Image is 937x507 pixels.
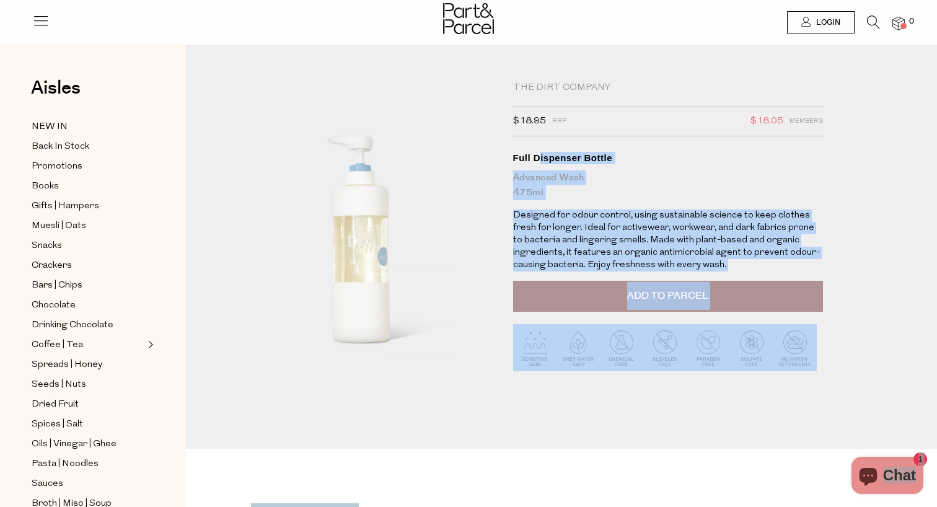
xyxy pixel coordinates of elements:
[32,456,144,472] a: Pasta | Noodles
[32,457,99,472] span: Pasta | Noodles
[32,120,68,134] span: NEW IN
[32,238,144,254] a: Snacks
[556,326,600,369] img: P_P-ICONS-Live_Bec_V11_Grey_Water_Safe.svg
[32,397,79,412] span: Dried Fruit
[787,11,855,33] a: Login
[31,74,81,102] span: Aisles
[790,113,823,130] span: Members
[32,377,86,392] span: Seeds | Nuts
[892,17,905,30] a: 0
[813,17,840,28] span: Login
[32,298,144,313] a: Chocolate
[848,457,927,497] inbox-online-store-chat: Shopify online store chat
[32,119,144,134] a: NEW IN
[32,397,144,412] a: Dried Fruit
[600,326,643,369] img: P_P-ICONS-Live_Bec_V11_Chemical_Free.svg
[32,278,82,293] span: Bars | Chips
[32,436,144,452] a: Oils | Vinegar | Ghee
[32,159,144,174] a: Promotions
[773,326,817,369] img: P_P-ICONS-Live_Bec_V11_No_Harsh_Detergents.svg
[687,326,730,369] img: P_P-ICONS-Live_Bec_V11_Paraben_Free.svg
[513,113,546,130] span: $18.95
[32,358,102,373] span: Spreads | Honey
[443,3,494,34] img: Part&Parcel
[32,477,63,492] span: Sauces
[32,338,83,353] span: Coffee | Tea
[513,170,823,200] div: Advanced Wash 475ml
[552,113,566,130] span: RRP
[643,326,687,369] img: P_P-ICONS-Live_Bec_V11_SLS-SLES_Free.svg
[32,278,144,293] a: Bars | Chips
[906,16,917,27] span: 0
[627,289,708,303] span: Add to Parcel
[750,113,783,130] span: $18.05
[513,82,823,94] div: The Dirt Company
[32,298,76,313] span: Chocolate
[32,317,144,333] a: Drinking Chocolate
[32,258,72,273] span: Crackers
[32,139,89,154] span: Back In Stock
[32,357,144,373] a: Spreads | Honey
[32,159,82,174] span: Promotions
[32,218,144,234] a: Muesli | Oats
[223,82,495,402] img: Full Dispenser Bottle
[32,318,113,333] span: Drinking Chocolate
[32,219,86,234] span: Muesli | Oats
[32,239,62,254] span: Snacks
[32,139,144,154] a: Back In Stock
[730,326,773,369] img: P_P-ICONS-Live_Bec_V11_Sulfate_Free.svg
[513,326,556,369] img: P_P-ICONS-Live_Bec_V11_Sensitive_Skin.svg
[145,337,154,352] button: Expand/Collapse Coffee | Tea
[513,209,823,271] p: Designed for odour control, using sustainable science to keep clothes fresh for longer. Ideal for...
[32,417,83,432] span: Spices | Salt
[32,198,144,214] a: Gifts | Hampers
[32,199,99,214] span: Gifts | Hampers
[32,417,144,432] a: Spices | Salt
[32,179,144,194] a: Books
[32,337,144,353] a: Coffee | Tea
[32,179,59,194] span: Books
[31,79,81,110] a: Aisles
[32,476,144,492] a: Sauces
[32,258,144,273] a: Crackers
[32,437,117,452] span: Oils | Vinegar | Ghee
[513,152,823,164] div: Full Dispenser Bottle
[32,377,144,392] a: Seeds | Nuts
[513,281,823,312] button: Add to Parcel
